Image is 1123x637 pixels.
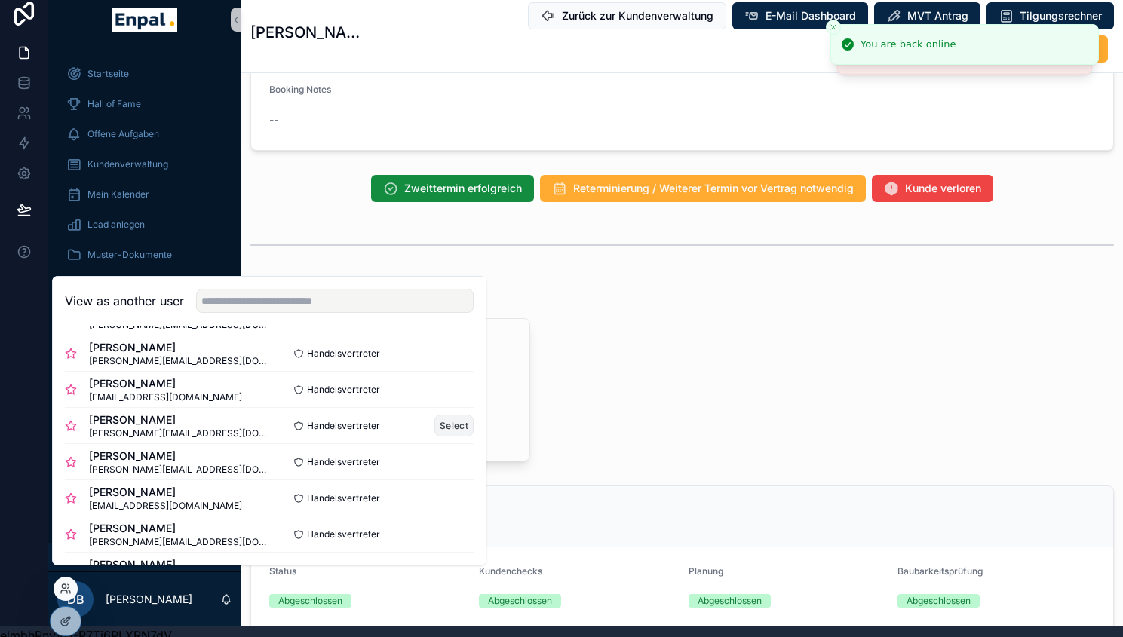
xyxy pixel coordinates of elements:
a: Hall of Fame [57,90,232,118]
button: Zurück zur Kundenverwaltung [528,2,726,29]
span: [EMAIL_ADDRESS][DOMAIN_NAME] [89,500,242,512]
span: Zweittermin erfolgreich [404,181,522,196]
span: E-Mail Dashboard [766,8,856,23]
span: [PERSON_NAME] [89,485,242,500]
button: Close toast [826,20,841,35]
span: Status [269,565,296,577]
span: Offene Aufgaben [87,128,159,140]
a: Mein Kalender [57,181,232,208]
span: MVT Antrag [907,8,968,23]
img: App logo [112,8,176,32]
button: Reterminierung / Weiterer Termin vor Vertrag notwendig [540,175,866,202]
span: [PERSON_NAME][EMAIL_ADDRESS][DOMAIN_NAME] [89,427,269,439]
p: [PERSON_NAME] [106,592,192,607]
span: -- [269,112,278,127]
h1: [PERSON_NAME] [250,22,373,43]
span: [EMAIL_ADDRESS][DOMAIN_NAME] [89,391,242,403]
span: [PERSON_NAME] [89,412,269,427]
span: [PERSON_NAME] [89,521,269,536]
div: Abgeschlossen [698,594,762,608]
span: Kundenverwaltung [87,158,168,170]
span: Kunde verloren [905,181,981,196]
span: Handelsvertreter [307,528,380,541]
span: Tilgungsrechner [1020,8,1102,23]
span: Handelsvertreter [307,492,380,504]
span: Hall of Fame [87,98,141,110]
div: Abgeschlossen [488,594,552,608]
span: [PERSON_NAME][EMAIL_ADDRESS][DOMAIN_NAME] [89,464,269,476]
span: [PERSON_NAME] [89,449,269,464]
span: [PERSON_NAME] [89,376,242,391]
a: Kundenverwaltung [57,151,232,178]
span: Lead anlegen [87,219,145,231]
span: Startseite [87,68,129,80]
span: Handelsvertreter [307,456,380,468]
span: Reterminierung / Weiterer Termin vor Vertrag notwendig [573,181,854,196]
span: Booking Notes [269,84,331,95]
button: Kunde verloren [872,175,993,202]
span: Baubarkeitsprüfung [897,565,983,577]
div: Abgeschlossen [278,594,342,608]
div: scrollable content [48,50,241,318]
span: Handelsvertreter [307,384,380,396]
div: Abgeschlossen [907,594,971,608]
h2: View as another user [65,292,184,310]
span: Handelsvertreter [307,565,380,577]
div: You are back online [861,37,956,52]
span: [PERSON_NAME] [89,340,269,355]
span: Mein Kalender [87,188,149,201]
span: Planung [689,565,723,577]
button: E-Mail Dashboard [732,2,868,29]
a: Muster-Dokumente [57,241,232,268]
span: Handelsvertreter [307,420,380,432]
button: Select [434,415,474,436]
button: MVT Antrag [874,2,980,29]
a: Lead anlegen [57,211,232,238]
span: [PERSON_NAME][EMAIL_ADDRESS][DOMAIN_NAME] [89,536,269,548]
span: Zurück zur Kundenverwaltung [562,8,713,23]
span: Kundenchecks [479,565,542,577]
span: [PERSON_NAME][EMAIL_ADDRESS][DOMAIN_NAME] [89,355,269,367]
button: Tilgungsrechner [986,2,1114,29]
a: Über mich [57,271,232,299]
span: Handelsvertreter [307,348,380,360]
a: Startseite [57,60,232,87]
span: [PERSON_NAME] [89,557,269,572]
span: Muster-Dokumente [87,249,172,261]
a: Offene Aufgaben [57,121,232,148]
button: Zweittermin erfolgreich [371,175,534,202]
